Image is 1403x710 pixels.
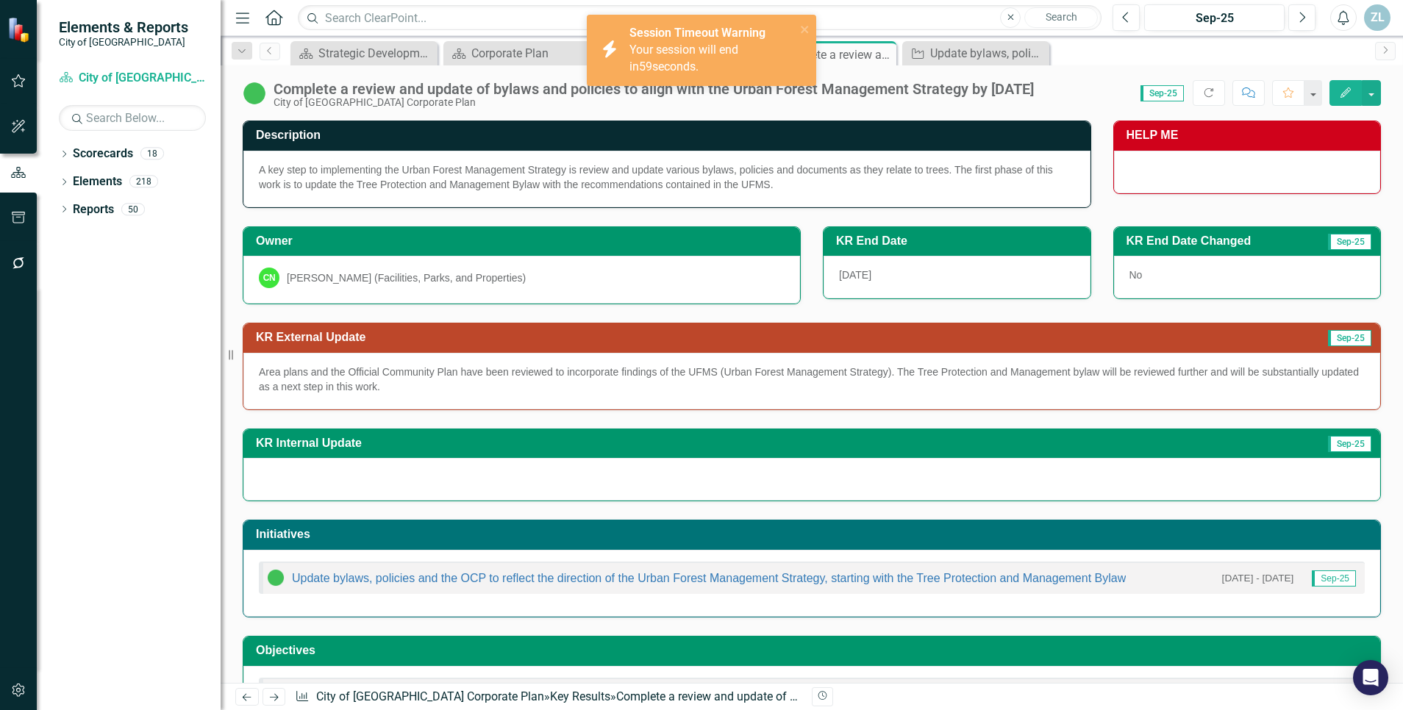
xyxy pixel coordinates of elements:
[267,569,285,587] img: In Progress
[550,689,610,703] a: Key Results
[1328,436,1371,452] span: Sep-25
[800,21,810,37] button: close
[1149,10,1279,27] div: Sep-25
[1127,129,1374,142] h3: HELP ME
[1144,4,1285,31] button: Sep-25
[777,46,893,64] div: Complete a review and update of bylaws and policies to align with the Urban Forest Management Str...
[7,17,33,43] img: ClearPoint Strategy
[121,203,145,215] div: 50
[59,36,188,48] small: City of [GEOGRAPHIC_DATA]
[256,437,1040,450] h3: KR Internal Update
[471,44,587,62] div: Corporate Plan
[1127,234,1308,248] h3: KR End Date Changed
[298,5,1102,31] input: Search ClearPoint...
[629,43,738,73] span: Your session will end in seconds.
[295,689,801,706] div: » »
[836,234,1083,248] h3: KR End Date
[318,44,434,62] div: Strategic Development, Communications, & Public Engagement
[639,60,652,73] span: 59
[59,105,206,131] input: Search Below...
[1222,571,1294,585] small: [DATE] - [DATE]
[59,70,206,87] a: City of [GEOGRAPHIC_DATA] Corporate Plan
[1129,269,1143,281] span: No
[1024,7,1098,28] button: Search
[256,644,1373,657] h3: Objectives
[294,44,434,62] a: Strategic Development, Communications, & Public Engagement
[129,176,158,188] div: 218
[274,97,1034,108] div: City of [GEOGRAPHIC_DATA] Corporate Plan
[1312,570,1356,587] span: Sep-25
[73,146,133,162] a: Scorecards
[243,82,266,105] img: In Progress
[906,44,1046,62] a: Update bylaws, policies and the OCP to reflect the direction of the Urban Forest Management Strat...
[259,268,279,288] div: CN
[259,164,1053,190] span: A key step to implementing the Urban Forest Management Strategy is review and update various byla...
[316,689,544,703] a: City of [GEOGRAPHIC_DATA] Corporate Plan
[140,148,164,160] div: 18
[839,269,871,281] span: [DATE]
[1364,4,1390,31] button: ZL
[447,44,587,62] a: Corporate Plan
[256,234,793,248] h3: Owner
[292,572,1126,584] a: Update bylaws, policies and the OCP to reflect the direction of the Urban Forest Management Strat...
[256,129,1083,142] h3: Description
[256,528,1373,541] h3: Initiatives
[259,365,1365,394] p: Area plans and the Official Community Plan have been reviewed to incorporate findings of the UFMS...
[287,270,526,285] div: [PERSON_NAME] (Facilities, Parks, and Properties)
[930,44,1046,62] div: Update bylaws, policies and the OCP to reflect the direction of the Urban Forest Management Strat...
[1328,330,1371,346] span: Sep-25
[256,331,1049,344] h3: KR External Update
[1353,660,1388,695] div: Open Intercom Messenger
[616,689,1218,703] div: Complete a review and update of bylaws and policies to align with the Urban Forest Management Str...
[629,26,765,40] strong: Session Timeout Warning
[1328,234,1371,250] span: Sep-25
[73,173,122,190] a: Elements
[1140,85,1184,101] span: Sep-25
[73,201,114,218] a: Reports
[59,18,188,36] span: Elements & Reports
[274,81,1034,97] div: Complete a review and update of bylaws and policies to align with the Urban Forest Management Str...
[1046,11,1077,23] span: Search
